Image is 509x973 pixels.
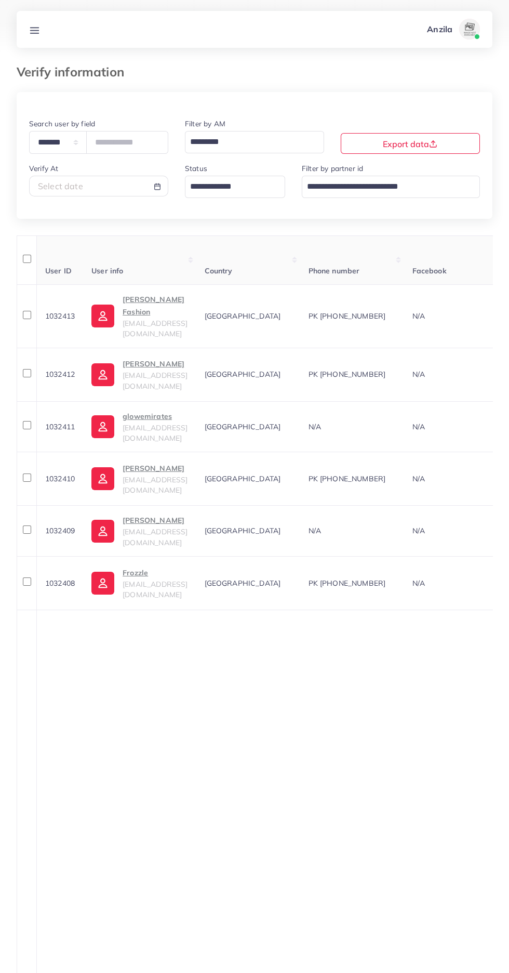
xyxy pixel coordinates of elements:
[123,567,187,579] p: Frozzle
[91,567,187,600] a: Frozzle[EMAIL_ADDRESS][DOMAIN_NAME]
[123,527,187,547] span: [EMAIL_ADDRESS][DOMAIN_NAME]
[309,370,386,379] span: PK [PHONE_NUMBER]
[309,526,321,535] span: N/A
[17,64,132,80] h3: Verify information
[309,578,386,588] span: PK [PHONE_NUMBER]
[309,474,386,483] span: PK [PHONE_NUMBER]
[123,293,187,318] p: [PERSON_NAME] Fashion
[205,266,233,275] span: Country
[91,305,114,327] img: ic-user-info.36bf1079.svg
[45,311,75,321] span: 1032413
[91,514,187,548] a: [PERSON_NAME][EMAIL_ADDRESS][DOMAIN_NAME]
[421,19,484,40] a: Anzilaavatar
[91,266,123,275] span: User info
[29,163,58,174] label: Verify At
[186,133,311,151] input: Search for option
[309,422,321,431] span: N/A
[412,474,425,483] span: N/A
[91,358,187,391] a: [PERSON_NAME][EMAIL_ADDRESS][DOMAIN_NAME]
[186,178,272,195] input: Search for option
[123,410,187,423] p: glowemirates
[412,370,425,379] span: N/A
[412,311,425,321] span: N/A
[45,578,75,588] span: 1032408
[38,181,83,191] span: Select date
[91,410,187,444] a: glowemirates[EMAIL_ADDRESS][DOMAIN_NAME]
[29,119,95,129] label: Search user by field
[91,415,114,438] img: ic-user-info.36bf1079.svg
[91,293,187,339] a: [PERSON_NAME] Fashion[EMAIL_ADDRESS][DOMAIN_NAME]
[303,178,466,195] input: Search for option
[185,119,225,129] label: Filter by AM
[45,526,75,535] span: 1032409
[185,131,324,153] div: Search for option
[341,133,480,154] button: Export data
[91,462,187,496] a: [PERSON_NAME][EMAIL_ADDRESS][DOMAIN_NAME]
[205,370,281,379] span: [GEOGRAPHIC_DATA]
[91,520,114,543] img: ic-user-info.36bf1079.svg
[205,578,281,588] span: [GEOGRAPHIC_DATA]
[123,358,187,370] p: [PERSON_NAME]
[459,19,480,40] img: avatar
[309,266,360,275] span: Phone number
[412,266,447,275] span: Facebook
[123,580,187,599] span: [EMAIL_ADDRESS][DOMAIN_NAME]
[427,23,452,35] p: Anzila
[45,266,72,275] span: User ID
[123,319,187,338] span: [EMAIL_ADDRESS][DOMAIN_NAME]
[302,163,363,174] label: Filter by partner id
[205,526,281,535] span: [GEOGRAPHIC_DATA]
[412,422,425,431] span: N/A
[309,311,386,321] span: PK [PHONE_NUMBER]
[123,423,187,443] span: [EMAIL_ADDRESS][DOMAIN_NAME]
[45,474,75,483] span: 1032410
[45,370,75,379] span: 1032412
[412,526,425,535] span: N/A
[123,514,187,527] p: [PERSON_NAME]
[185,176,285,198] div: Search for option
[302,176,480,198] div: Search for option
[185,163,207,174] label: Status
[91,572,114,595] img: ic-user-info.36bf1079.svg
[45,422,75,431] span: 1032411
[91,363,114,386] img: ic-user-info.36bf1079.svg
[205,474,281,483] span: [GEOGRAPHIC_DATA]
[383,139,437,149] span: Export data
[123,475,187,495] span: [EMAIL_ADDRESS][DOMAIN_NAME]
[205,311,281,321] span: [GEOGRAPHIC_DATA]
[412,578,425,588] span: N/A
[205,422,281,431] span: [GEOGRAPHIC_DATA]
[123,371,187,390] span: [EMAIL_ADDRESS][DOMAIN_NAME]
[123,462,187,475] p: [PERSON_NAME]
[91,467,114,490] img: ic-user-info.36bf1079.svg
